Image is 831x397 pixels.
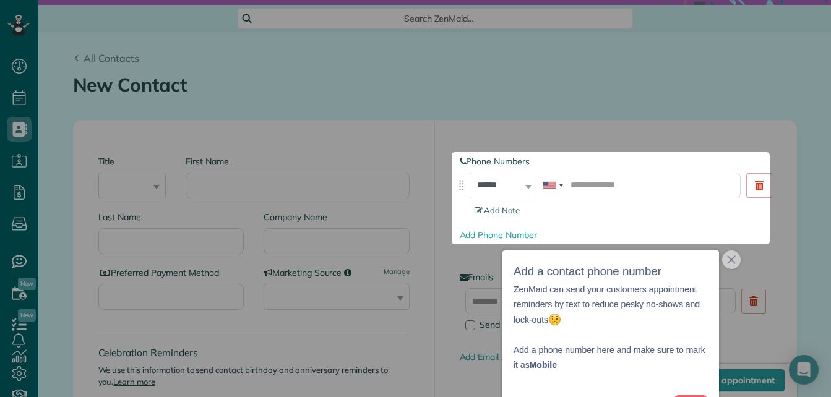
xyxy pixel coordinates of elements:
img: drag_indicator-119b368615184ecde3eda3c64c821f6cf29d3e2b97b89ee44bc31753036683e5.png [455,179,468,192]
div: United States: +1 [538,173,567,198]
img: :worried: [548,313,561,326]
h3: Add a contact phone number [514,262,708,282]
a: Add Phone Number [460,229,537,241]
button: close, [722,250,741,269]
strong: Mobile [530,360,557,370]
span: Add Note [475,205,520,215]
p: ZenMaid can send your customers appointment reminders by text to reduce pesky no-shows and lock-outs [514,282,708,328]
label: Phone Numbers [460,155,772,168]
p: Add a phone number here and make sure to mark it as [514,327,708,373]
